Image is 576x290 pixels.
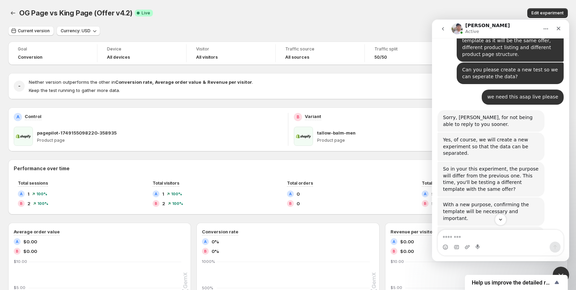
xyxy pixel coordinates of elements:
[203,79,206,85] strong: &
[30,47,126,60] div: Can you please create a new test so we can seperate the data?
[294,127,313,146] img: tallow-balm-men
[27,190,29,197] span: 1
[155,201,157,206] h2: B
[196,46,266,61] a: VisitorAll visitors
[171,192,182,196] span: 100 %
[196,46,266,52] span: Visitor
[531,10,564,16] span: Edit experiment
[11,117,107,137] div: Yes, of course, we will create a new experiment so that the data can be separated.
[27,200,31,207] span: 2
[16,114,20,120] h2: A
[63,194,74,206] button: Scroll to bottom
[287,181,313,186] span: Total orders
[5,91,132,113] div: Antony says…
[14,228,60,235] h3: Average order value
[18,46,87,52] span: Goal
[400,248,414,255] span: $0.00
[432,20,569,261] iframe: Intercom live chat
[30,11,126,38] div: Each will have a different product page template as it will be the same offer, different product ...
[5,70,132,91] div: Andreas says…
[393,240,395,244] h2: A
[196,55,218,60] h4: All visitors
[14,259,27,264] text: $10.00
[285,46,355,52] span: Traffic source
[204,240,207,244] h2: A
[19,9,132,17] span: OG Page vs King Page (Offer v4.2)
[391,228,434,235] h3: Revenue per visitor
[118,222,129,233] button: Send a message…
[400,238,414,245] span: $0.00
[33,225,38,230] button: Upload attachment
[107,55,130,60] h4: All devices
[16,249,19,253] h2: B
[5,178,132,207] div: Antony says…
[212,248,219,255] span: 0%
[37,138,283,143] p: Product page
[305,113,321,120] p: Variant
[44,225,49,230] button: Start recording
[152,79,154,85] strong: ,
[20,201,23,206] h2: B
[155,192,157,196] h2: A
[207,79,252,85] strong: Revenue per visitor
[8,26,54,36] button: Current version
[162,200,165,207] span: 2
[162,190,164,197] span: 1
[8,8,18,18] button: Back
[11,225,16,230] button: Emoji picker
[297,190,300,197] span: 0
[155,79,201,85] strong: Average order value
[5,207,112,229] div: Can you confirm which template will be used for Control and Variant?
[289,192,292,196] h2: A
[285,46,355,61] a: Traffic sourceAll sources
[20,192,23,196] h2: A
[424,192,427,196] h2: A
[23,248,37,255] span: $0.00
[61,28,91,34] span: Currency: USD
[37,201,48,206] span: 100 %
[18,83,21,90] h2: -
[11,182,107,202] div: With a new purpose, confirming the template will be necessary and important.
[29,79,253,85] span: Neither version outperforms the other in .
[374,55,387,60] span: 50/50
[5,178,112,206] div: With a new purpose, confirming the template will be necessary and important.
[212,238,219,245] span: 0%
[393,249,395,253] h2: B
[5,113,112,141] div: Yes, of course, we will create a new experiment so that the data can be separated.
[25,113,41,120] p: Control
[25,43,132,65] div: Can you please create a new test so we can seperate the data?
[16,240,19,244] h2: A
[18,55,43,60] span: Conversion
[5,113,132,142] div: Antony says…
[37,129,117,136] p: pagepilot-1749155098220-358935
[115,79,152,85] strong: Conversion rate
[14,127,33,146] img: pagepilot-1749155098220-358935
[18,28,50,34] span: Current version
[431,190,445,197] span: $0.00
[422,181,451,186] span: Total revenue
[5,207,132,234] div: Antony says…
[5,142,112,177] div: So in your this experiment, the purpose will differ from the previous one. This time, you'll be t...
[374,46,444,61] a: Traffic split50/50
[50,70,132,85] div: we need this asap live please
[107,46,177,52] span: Device
[14,165,562,172] h2: Performance over time
[297,114,299,120] h2: B
[36,192,47,196] span: 100 %
[57,26,100,36] button: Currency: USD
[431,200,445,207] span: $0.00
[472,278,561,287] button: Show survey - Help us improve the detailed report for A/B campaigns
[18,181,48,186] span: Total sessions
[5,43,132,70] div: Andreas says…
[23,238,37,245] span: $0.00
[172,201,183,206] span: 100 %
[297,200,300,207] span: 0
[553,267,569,283] iframe: Intercom live chat
[29,88,120,93] span: Keep the test running to gather more data.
